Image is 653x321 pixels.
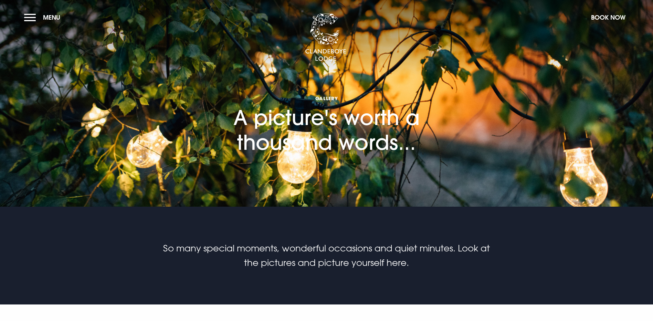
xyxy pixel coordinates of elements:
[162,241,490,270] p: So many special moments, wonderful occasions and quiet minutes. Look at the pictures and picture ...
[43,13,60,21] span: Menu
[305,13,346,62] img: Clandeboye Lodge
[588,10,629,25] button: Book Now
[24,10,64,25] button: Menu
[189,55,464,155] h1: A picture's worth a thousand words...
[189,95,464,102] span: Gallery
